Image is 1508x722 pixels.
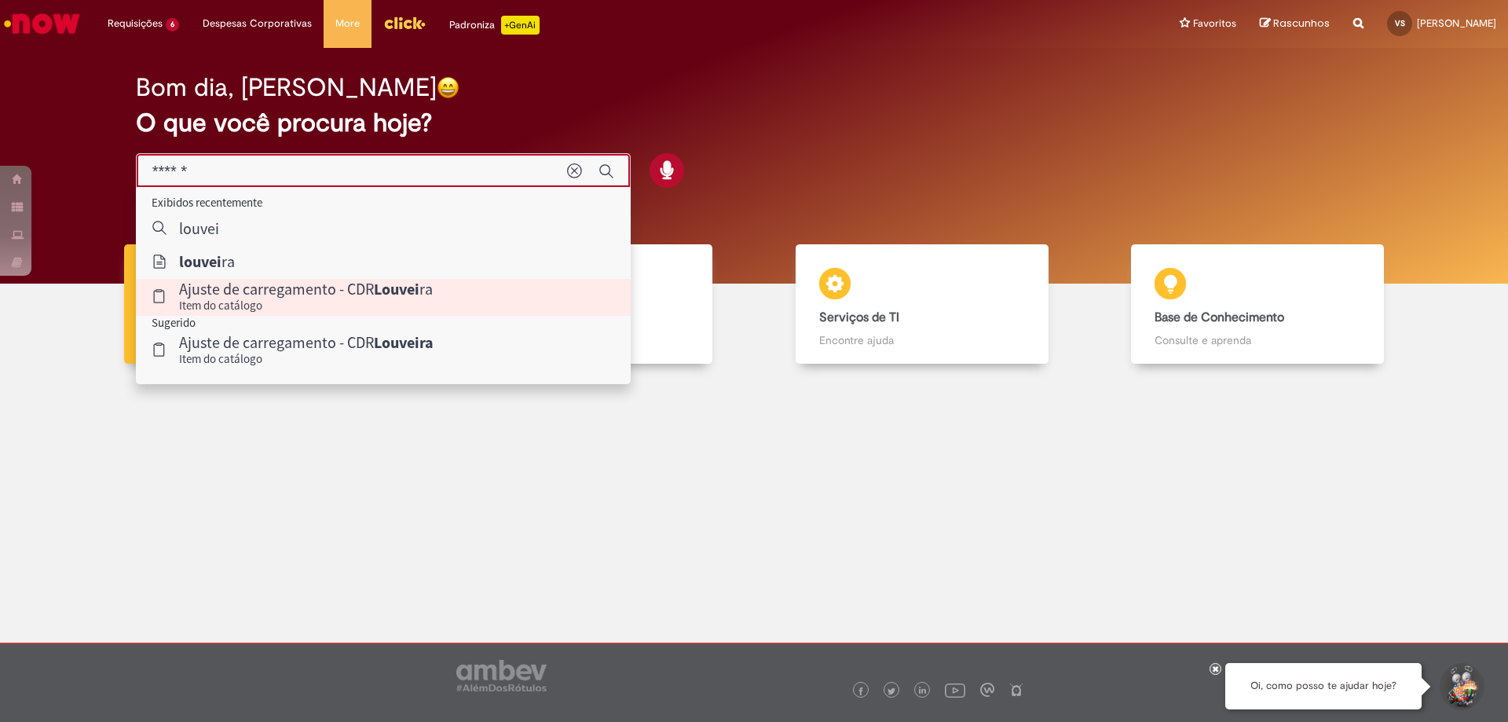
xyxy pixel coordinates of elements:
[1417,16,1496,30] span: [PERSON_NAME]
[108,16,163,31] span: Requisições
[2,8,82,39] img: ServiceNow
[819,332,1025,348] p: Encontre ajuda
[437,76,459,99] img: happy-face.png
[449,16,540,35] div: Padroniza
[1225,663,1422,709] div: Oi, como posso te ajudar hoje?
[136,109,1373,137] h2: O que você procura hoje?
[1260,16,1330,31] a: Rascunhos
[203,16,312,31] span: Despesas Corporativas
[1273,16,1330,31] span: Rascunhos
[754,244,1090,365] a: Serviços de TI Encontre ajuda
[1155,310,1284,325] b: Base de Conhecimento
[456,660,547,691] img: logo_footer_ambev_rotulo_gray.png
[1395,18,1405,28] span: VS
[335,16,360,31] span: More
[136,74,437,101] h2: Bom dia, [PERSON_NAME]
[1437,663,1484,710] button: Iniciar Conversa de Suporte
[82,244,419,365] a: Tirar dúvidas Tirar dúvidas com Lupi Assist e Gen Ai
[919,687,927,696] img: logo_footer_linkedin.png
[1155,332,1360,348] p: Consulte e aprenda
[383,11,426,35] img: click_logo_yellow_360x200.png
[1009,683,1023,697] img: logo_footer_naosei.png
[980,683,994,697] img: logo_footer_workplace.png
[166,18,179,31] span: 6
[857,687,865,695] img: logo_footer_facebook.png
[1090,244,1426,365] a: Base de Conhecimento Consulte e aprenda
[819,310,899,325] b: Serviços de TI
[888,687,895,695] img: logo_footer_twitter.png
[945,680,965,700] img: logo_footer_youtube.png
[501,16,540,35] p: +GenAi
[1193,16,1236,31] span: Favoritos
